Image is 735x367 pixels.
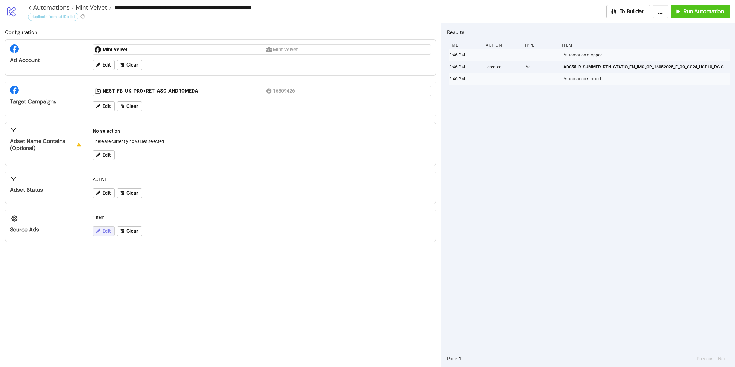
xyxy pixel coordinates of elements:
[485,39,519,51] div: Action
[561,39,730,51] div: Item
[447,355,457,362] span: Page
[523,39,557,51] div: Type
[28,13,78,21] div: duplicate from ad IDs list
[126,62,138,68] span: Clear
[117,101,142,111] button: Clear
[93,226,115,236] button: Edit
[716,355,729,362] button: Next
[117,60,142,70] button: Clear
[126,104,138,109] span: Clear
[117,226,142,236] button: Clear
[447,28,730,36] h2: Results
[525,61,559,73] div: Ad
[273,46,299,53] div: Mint Velvet
[93,150,115,160] button: Edit
[449,49,482,61] div: 2:46 PM
[695,355,715,362] button: Previous
[126,190,138,196] span: Clear
[447,39,481,51] div: Time
[93,101,115,111] button: Edit
[10,98,83,105] div: Target Campaigns
[93,127,431,135] h2: No selection
[93,138,431,145] p: There are currently no values selected
[93,60,115,70] button: Edit
[620,8,644,15] span: To Builder
[102,228,111,234] span: Edit
[117,188,142,198] button: Clear
[10,57,83,64] div: Ad Account
[90,212,433,223] div: 1 item
[273,87,296,95] div: 16809426
[5,28,436,36] h2: Configuration
[449,61,482,73] div: 2:46 PM
[102,152,111,158] span: Edit
[684,8,724,15] span: Run Automation
[102,190,111,196] span: Edit
[487,61,520,73] div: created
[28,4,74,10] a: < Automations
[653,5,668,18] button: ...
[102,62,111,68] span: Edit
[449,73,482,85] div: 2:46 PM
[93,188,115,198] button: Edit
[10,186,83,193] div: Adset Status
[563,61,727,73] a: AD055-R-SUMMER-RTN-STATIC_EN_IMG_CP_16052025_F_CC_SC24_USP10_RG SUMMER
[90,174,433,185] div: ACTIVE
[74,4,112,10] a: Mint Velvet
[10,138,83,152] div: Adset Name contains (optional)
[10,226,83,233] div: Source Ads
[563,73,732,85] div: Automation started
[103,88,266,94] div: NEST_FB_UK_PRO+RET_ASC_ANDROMEDA
[103,46,266,53] div: Mint Velvet
[74,3,107,11] span: Mint Velvet
[563,49,732,61] div: Automation stopped
[671,5,730,18] button: Run Automation
[457,355,463,362] button: 1
[102,104,111,109] span: Edit
[126,228,138,234] span: Clear
[606,5,650,18] button: To Builder
[563,63,727,70] span: AD055-R-SUMMER-RTN-STATIC_EN_IMG_CP_16052025_F_CC_SC24_USP10_RG SUMMER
